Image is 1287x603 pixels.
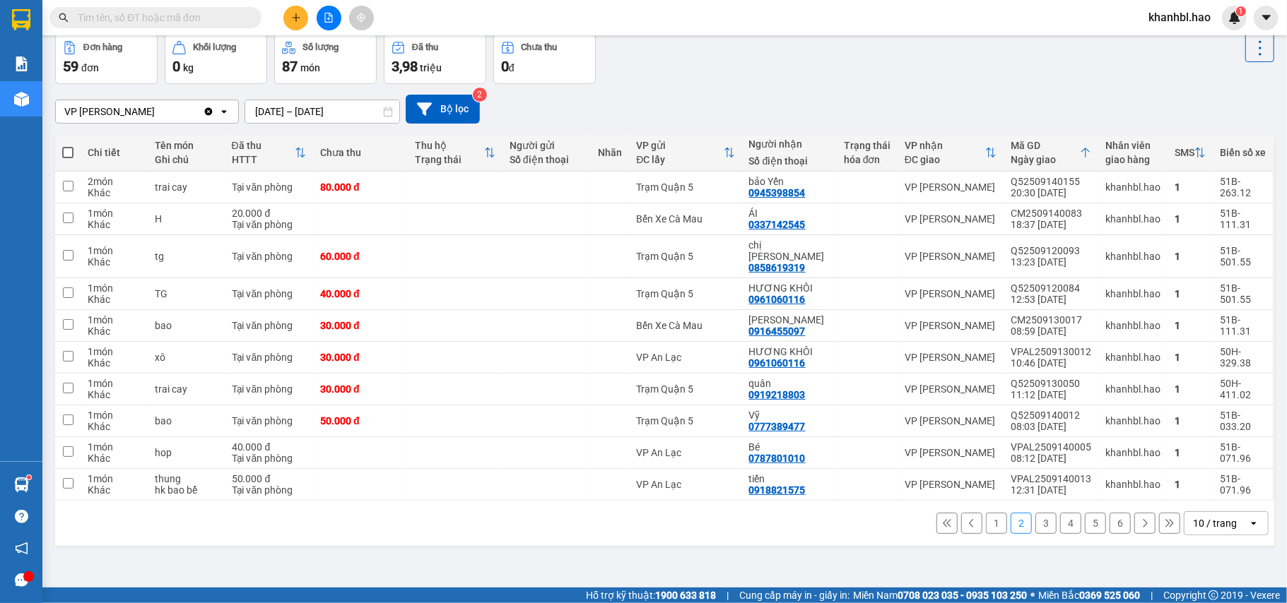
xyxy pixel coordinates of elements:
[88,441,141,453] div: 1 món
[320,288,401,299] div: 40.000 đ
[1175,288,1206,299] div: 1
[1105,154,1160,165] div: giao hàng
[905,447,997,458] div: VP [PERSON_NAME]
[905,288,997,299] div: VP [PERSON_NAME]
[586,587,716,603] span: Hỗ trợ kỹ thuật:
[749,346,830,357] div: HƯƠNG KHÔI
[1175,181,1206,193] div: 1
[1220,346,1266,369] div: 50H-329.38
[1011,187,1091,198] div: 20:30 [DATE]
[1175,320,1206,331] div: 1
[1011,513,1032,534] button: 2
[88,453,141,464] div: Khác
[749,314,830,326] div: CHÍ LINH
[392,58,418,75] span: 3,98
[905,479,997,490] div: VP [PERSON_NAME]
[1220,176,1266,198] div: 51B-263.12
[599,147,623,158] div: Nhãn
[844,154,891,165] div: hóa đơn
[1105,288,1160,299] div: khanhbl.hao
[1220,282,1266,305] div: 51B-501.55
[637,447,735,458] div: VP An Lạc
[637,352,735,363] div: VP An Lạc
[1011,140,1080,151] div: Mã GD
[1011,154,1080,165] div: Ngày giao
[1105,352,1160,363] div: khanhbl.hao
[1168,134,1213,172] th: Toggle SortBy
[1011,378,1091,389] div: Q52509130050
[232,473,307,484] div: 50.000 đ
[320,181,401,193] div: 80.000 đ
[630,134,742,172] th: Toggle SortBy
[172,58,180,75] span: 0
[300,62,320,73] span: món
[245,100,399,123] input: Select a date range.
[88,187,141,198] div: Khác
[232,352,307,363] div: Tại văn phòng
[749,262,806,273] div: 0858619319
[1105,213,1160,225] div: khanhbl.hao
[88,245,141,256] div: 1 món
[203,106,214,117] svg: Clear value
[406,95,480,124] button: Bộ lọc
[749,294,806,305] div: 0961060116
[1079,590,1140,601] strong: 0369 525 060
[1110,513,1131,534] button: 6
[156,105,158,119] input: Selected VP Bạc Liêu.
[412,42,438,52] div: Đã thu
[155,447,218,458] div: hop
[64,105,155,119] div: VP [PERSON_NAME]
[905,181,997,193] div: VP [PERSON_NAME]
[88,410,141,421] div: 1 món
[727,587,729,603] span: |
[232,288,307,299] div: Tại văn phòng
[55,33,158,84] button: Đơn hàng59đơn
[637,288,735,299] div: Trạm Quận 5
[132,35,591,52] li: 26 Phó Cơ Điều, Phường 12
[637,140,724,151] div: VP gửi
[88,346,141,357] div: 1 món
[749,473,830,484] div: tiến
[12,9,30,30] img: logo-vxr
[88,219,141,230] div: Khác
[509,62,515,73] span: đ
[1175,147,1194,158] div: SMS
[1236,6,1246,16] sup: 1
[274,33,377,84] button: Số lượng87món
[88,176,141,187] div: 2 món
[1105,320,1160,331] div: khanhbl.hao
[1151,587,1153,603] span: |
[1004,134,1098,172] th: Toggle SortBy
[749,219,806,230] div: 0337142545
[1220,208,1266,230] div: 51B-111.31
[88,357,141,369] div: Khác
[1105,181,1160,193] div: khanhbl.hao
[14,56,29,71] img: solution-icon
[132,52,591,70] li: Hotline: 02839552959
[81,62,99,73] span: đơn
[88,294,141,305] div: Khác
[1175,415,1206,426] div: 1
[225,134,314,172] th: Toggle SortBy
[408,134,503,172] th: Toggle SortBy
[1011,473,1091,484] div: VPAL2509140013
[637,320,735,331] div: Bến Xe Cà Mau
[232,181,307,193] div: Tại văn phòng
[637,154,724,165] div: ĐC lấy
[1220,473,1266,496] div: 51B-071.96
[739,587,850,603] span: Cung cấp máy in - giấy in:
[155,154,218,165] div: Ghi chú
[1011,357,1091,369] div: 10:46 [DATE]
[1175,352,1206,363] div: 1
[283,6,308,30] button: plus
[1035,513,1057,534] button: 3
[1105,479,1160,490] div: khanhbl.hao
[324,13,334,23] span: file-add
[1220,147,1266,158] div: Biển số xe
[1175,251,1206,262] div: 1
[1105,383,1160,395] div: khanhbl.hao
[320,383,401,395] div: 30.000 đ
[1220,314,1266,337] div: 51B-111.31
[1175,479,1206,490] div: 1
[320,415,401,426] div: 50.000 đ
